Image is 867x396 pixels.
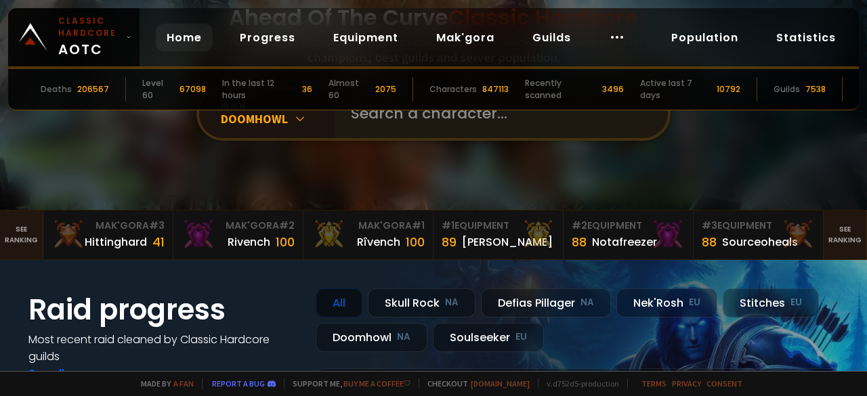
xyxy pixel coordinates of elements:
div: Mak'Gora [312,219,425,233]
span: # 2 [572,219,587,232]
div: 3496 [602,83,624,95]
div: Soulseeker [433,323,544,352]
div: Nek'Rosh [616,288,717,317]
a: #3Equipment88Sourceoheals [694,211,824,259]
a: Population [660,24,749,51]
div: 100 [276,233,295,251]
div: Deaths [41,83,72,95]
a: Classic HardcoreAOTC [8,8,140,66]
div: [PERSON_NAME] [462,234,553,250]
span: # 3 [702,219,717,232]
div: Almost 60 [329,77,370,102]
div: Doomhowl [316,323,427,352]
input: Search a character... [343,89,652,138]
h1: Raid progress [28,288,299,331]
div: Skull Rock [368,288,475,317]
span: Checkout [419,378,530,389]
a: #2Equipment88Notafreezer [564,211,694,259]
small: NA [445,296,459,309]
small: EU [515,330,527,344]
div: 2075 [375,83,396,95]
div: 36 [302,83,312,95]
a: Mak'Gora#3Hittinghard41 [43,211,173,259]
div: Level 60 [142,77,174,102]
div: Rivench [228,234,270,250]
span: Made by [133,378,194,389]
div: Equipment [702,219,815,233]
div: Guilds [774,83,800,95]
div: Defias Pillager [481,288,611,317]
div: 206567 [77,83,109,95]
small: Classic Hardcore [58,15,121,39]
span: # 1 [442,219,454,232]
a: [DOMAIN_NAME] [471,378,530,389]
div: 67098 [179,83,206,95]
a: Guilds [522,24,582,51]
span: # 2 [279,219,295,232]
div: Notafreezer [592,234,657,250]
a: Mak'Gora#2Rivench100 [173,211,303,259]
span: AOTC [58,15,121,60]
div: Recently scanned [525,77,597,102]
div: Rîvench [357,234,400,250]
a: #1Equipment89[PERSON_NAME] [433,211,564,259]
div: 41 [152,233,165,251]
div: Mak'Gora [51,219,165,233]
a: Consent [706,378,742,389]
div: Equipment [572,219,685,233]
span: Support me, [284,378,410,389]
a: a fan [173,378,194,389]
div: 7538 [805,83,826,95]
a: Statistics [765,24,847,51]
a: Terms [641,378,667,389]
div: In the last 12 hours [222,77,297,102]
div: 88 [572,233,587,251]
small: NA [397,330,410,344]
div: Characters [429,83,477,95]
div: Doomhowl [221,111,335,127]
a: See all progress [28,366,117,381]
small: EU [689,296,700,309]
div: Active last 7 days [640,77,711,102]
div: All [316,288,362,317]
div: 100 [406,233,425,251]
div: Stitches [723,288,819,317]
div: Hittinghard [85,234,147,250]
a: Privacy [672,378,701,389]
div: Equipment [442,219,555,233]
div: Mak'Gora [182,219,295,233]
div: 847113 [482,83,509,95]
small: EU [790,296,802,309]
small: NA [580,296,594,309]
span: v. d752d5 - production [538,378,619,389]
span: Classic Hardcore [448,2,638,32]
span: # 1 [412,219,425,232]
span: # 3 [149,219,165,232]
a: Equipment [322,24,409,51]
a: Mak'Gora#1Rîvench100 [303,211,433,259]
h4: Most recent raid cleaned by Classic Hardcore guilds [28,331,299,365]
div: Sourceoheals [722,234,798,250]
div: 88 [702,233,717,251]
div: 89 [442,233,457,251]
a: Report a bug [212,378,265,389]
div: 10792 [717,83,740,95]
a: Seeranking [824,211,867,259]
a: Mak'gora [425,24,505,51]
a: Buy me a coffee [343,378,410,389]
a: Home [156,24,213,51]
a: Progress [229,24,306,51]
h1: Ahead Of The Curve [229,1,638,34]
